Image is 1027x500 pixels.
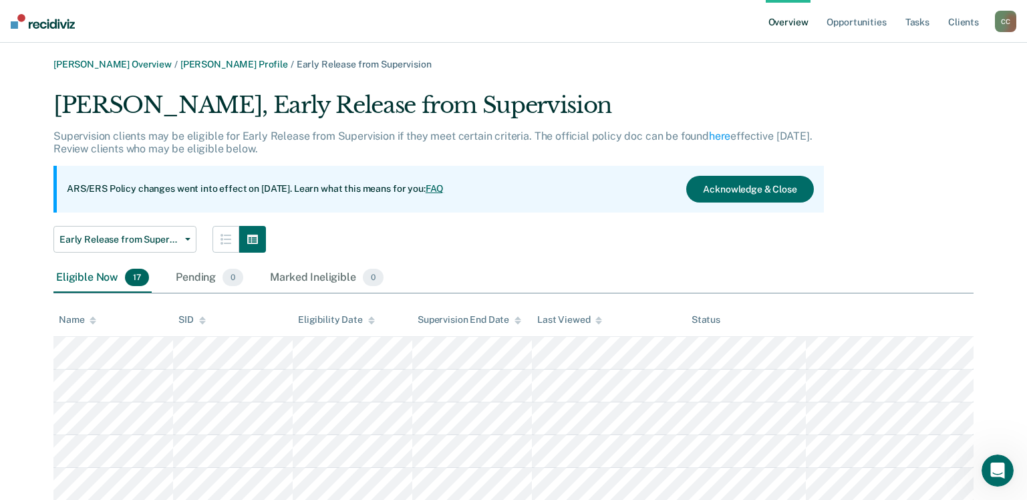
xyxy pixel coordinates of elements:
div: Supervision End Date [418,314,521,326]
button: CC [995,11,1016,32]
p: Supervision clients may be eligible for Early Release from Supervision if they meet certain crite... [53,130,813,155]
div: [PERSON_NAME], Early Release from Supervision [53,92,824,130]
div: SID [178,314,206,326]
div: Eligible Now17 [53,263,152,293]
div: Marked Ineligible0 [267,263,386,293]
a: FAQ [426,183,444,194]
span: 0 [223,269,243,286]
button: Early Release from Supervision [53,226,196,253]
span: / [288,59,297,70]
span: Early Release from Supervision [297,59,432,70]
div: Name [59,314,96,326]
a: [PERSON_NAME] Overview [53,59,172,70]
div: Eligibility Date [298,314,375,326]
p: ARS/ERS Policy changes went into effect on [DATE]. Learn what this means for you: [67,182,444,196]
button: Acknowledge & Close [686,176,813,203]
span: 0 [363,269,384,286]
a: [PERSON_NAME] Profile [180,59,288,70]
div: Status [692,314,720,326]
span: Early Release from Supervision [59,234,180,245]
span: 17 [125,269,149,286]
span: / [172,59,180,70]
a: here [709,130,730,142]
iframe: Intercom live chat [982,455,1014,487]
div: C C [995,11,1016,32]
img: Recidiviz [11,14,75,29]
div: Last Viewed [537,314,602,326]
div: Pending0 [173,263,246,293]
